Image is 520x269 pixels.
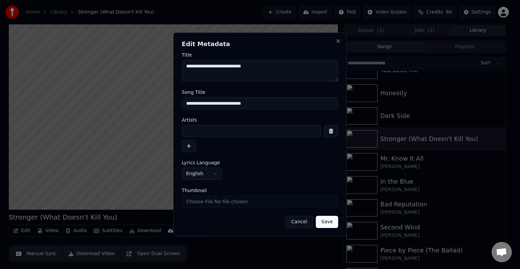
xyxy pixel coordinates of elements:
span: Thumbnail [182,188,207,193]
button: Cancel [285,216,313,228]
label: Artists [182,118,338,122]
h2: Edit Metadata [182,41,338,47]
button: Save [316,216,338,228]
label: Song Title [182,90,338,95]
span: Lyrics Language [182,160,220,165]
label: Title [182,53,338,57]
